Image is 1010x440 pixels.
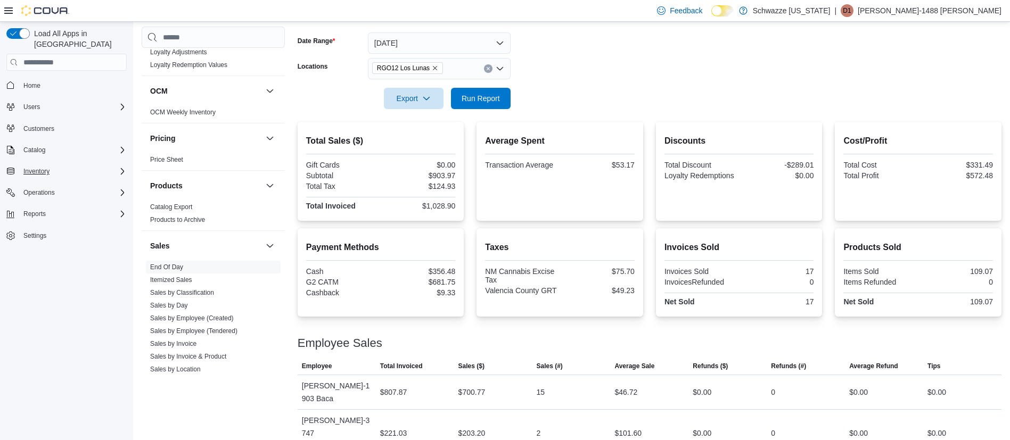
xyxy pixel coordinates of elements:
[614,362,654,370] span: Average Sale
[921,171,993,180] div: $572.48
[306,182,379,190] div: Total Tax
[771,362,806,370] span: Refunds (#)
[298,337,382,350] h3: Employee Sales
[298,375,376,409] div: [PERSON_NAME]-1903 Baca
[927,427,946,439] div: $0.00
[664,278,737,286] div: InvoicesRefunded
[150,86,261,96] button: OCM
[390,88,437,109] span: Export
[485,267,557,284] div: NM Cannabis Excise Tax
[664,241,814,254] h2: Invoices Sold
[927,386,946,399] div: $0.00
[562,161,635,169] div: $53.17
[264,132,276,145] button: Pricing
[383,171,455,180] div: $903.97
[298,62,328,71] label: Locations
[485,241,635,254] h2: Taxes
[150,133,261,144] button: Pricing
[150,203,192,211] a: Catalog Export
[462,93,500,104] span: Run Report
[6,73,127,271] nav: Complex example
[142,46,285,76] div: Loyalty
[150,327,237,335] span: Sales by Employee (Tendered)
[150,86,168,96] h3: OCM
[23,124,54,133] span: Customers
[150,365,201,373] span: Sales by Location
[383,202,455,210] div: $1,028.90
[372,62,443,74] span: RGO12 Los Lunas
[843,4,851,17] span: D1
[150,215,205,224] span: Products to Archive
[150,378,225,386] span: Sales by Location per Day
[843,297,874,306] strong: Net Sold
[150,108,216,117] span: OCM Weekly Inventory
[19,207,50,220] button: Reports
[562,267,635,276] div: $75.70
[19,122,59,135] a: Customers
[451,88,511,109] button: Run Report
[377,63,430,73] span: RGO12 Los Lunas
[380,362,423,370] span: Total Invoiced
[921,267,993,276] div: 109.07
[664,297,695,306] strong: Net Sold
[306,278,379,286] div: G2 CATM
[19,229,51,242] a: Settings
[150,263,183,271] span: End Of Day
[150,276,192,284] a: Itemized Sales
[306,135,456,147] h2: Total Sales ($)
[21,5,69,16] img: Cova
[485,161,557,169] div: Transaction Average
[771,386,775,399] div: 0
[843,267,916,276] div: Items Sold
[384,88,444,109] button: Export
[150,339,196,348] span: Sales by Invoice
[19,165,127,178] span: Inventory
[2,206,131,221] button: Reports
[741,297,814,306] div: 17
[23,167,50,176] span: Inventory
[150,61,227,69] a: Loyalty Redemption Values
[383,182,455,190] div: $124.93
[150,240,170,251] h3: Sales
[383,288,455,297] div: $9.33
[693,427,711,439] div: $0.00
[834,4,836,17] p: |
[150,289,214,296] a: Sales by Classification
[19,101,44,113] button: Users
[150,352,226,361] span: Sales by Invoice & Product
[19,144,127,156] span: Catalog
[150,155,183,164] span: Price Sheet
[841,4,853,17] div: Denise-1488 Zamora
[380,427,407,439] div: $221.03
[150,156,183,163] a: Price Sheet
[458,362,485,370] span: Sales ($)
[2,77,131,93] button: Home
[150,180,261,191] button: Products
[843,161,916,169] div: Total Cost
[306,171,379,180] div: Subtotal
[383,267,455,276] div: $356.48
[2,228,131,243] button: Settings
[150,48,207,56] span: Loyalty Adjustments
[2,185,131,200] button: Operations
[485,135,635,147] h2: Average Spent
[485,286,557,295] div: Valencia County GRT
[264,179,276,192] button: Products
[484,64,492,73] button: Clear input
[306,202,356,210] strong: Total Invoiced
[380,386,407,399] div: $807.87
[264,85,276,97] button: OCM
[19,78,127,92] span: Home
[306,288,379,297] div: Cashback
[19,101,127,113] span: Users
[23,231,46,240] span: Settings
[19,122,127,135] span: Customers
[843,135,993,147] h2: Cost/Profit
[302,362,332,370] span: Employee
[741,267,814,276] div: 17
[150,133,175,144] h3: Pricing
[150,314,234,322] span: Sales by Employee (Created)
[693,386,711,399] div: $0.00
